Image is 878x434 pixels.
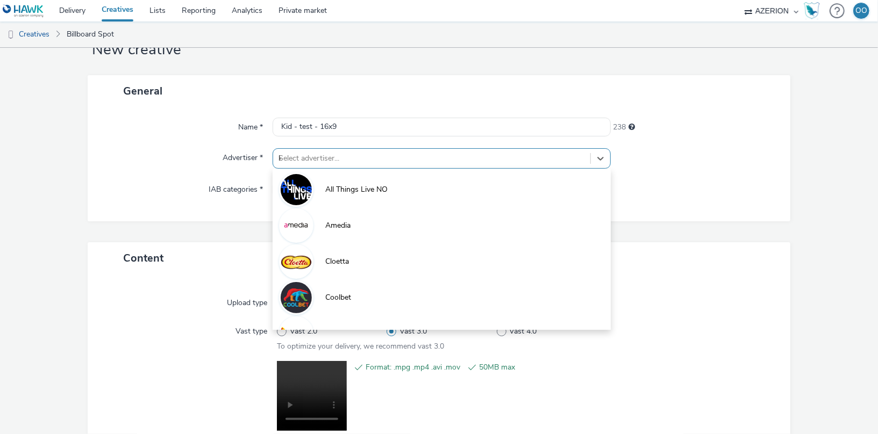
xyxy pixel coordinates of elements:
[325,184,388,195] span: All Things Live NO
[281,318,312,349] img: Coop Extra
[5,30,16,40] img: dooh
[855,3,867,19] div: OO
[223,293,272,308] label: Upload type
[88,40,790,60] h1: New creative
[273,118,610,136] input: Name
[123,251,163,265] span: Content
[218,148,267,163] label: Advertiser *
[234,118,267,133] label: Name *
[613,122,626,133] span: 238
[277,341,444,351] span: To optimize your delivery, we recommend vast 3.0
[281,246,312,277] img: Cloetta
[325,256,349,267] span: Cloetta
[366,361,460,374] span: Format: .mpg .mp4 .avi .mov
[509,326,537,337] span: Vast 4.0
[290,326,317,337] span: Vast 2.0
[804,2,820,19] img: Hawk Academy
[231,322,272,337] label: Vast type
[629,122,636,133] div: Maximum 255 characters
[804,2,824,19] a: Hawk Academy
[281,282,312,313] img: Coolbet
[325,292,351,303] span: Coolbet
[325,328,362,339] span: Coop Extra
[3,4,44,18] img: undefined Logo
[479,361,574,374] span: 50MB max
[61,21,119,47] a: Billboard Spot
[281,174,312,205] img: All Things Live NO
[204,180,267,195] label: IAB categories *
[325,220,351,231] span: Amedia
[281,210,312,241] img: Amedia
[399,326,427,337] span: Vast 3.0
[123,84,162,98] span: General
